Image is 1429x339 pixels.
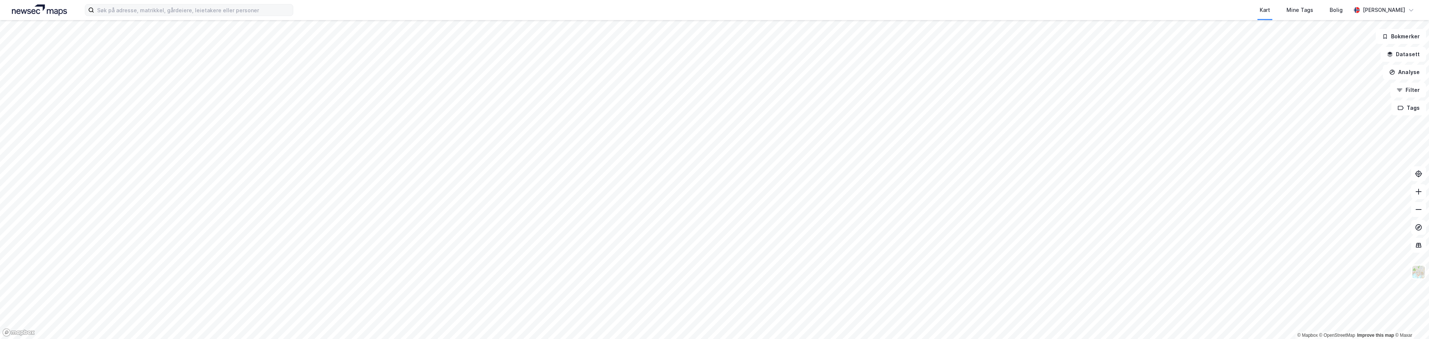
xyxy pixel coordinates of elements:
div: Kontrollprogram for chat [1392,303,1429,339]
div: Mine Tags [1286,6,1313,15]
iframe: Chat Widget [1392,303,1429,339]
div: [PERSON_NAME] [1363,6,1405,15]
div: Kart [1260,6,1270,15]
input: Søk på adresse, matrikkel, gårdeiere, leietakere eller personer [94,4,293,16]
div: Bolig [1330,6,1343,15]
img: logo.a4113a55bc3d86da70a041830d287a7e.svg [12,4,67,16]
